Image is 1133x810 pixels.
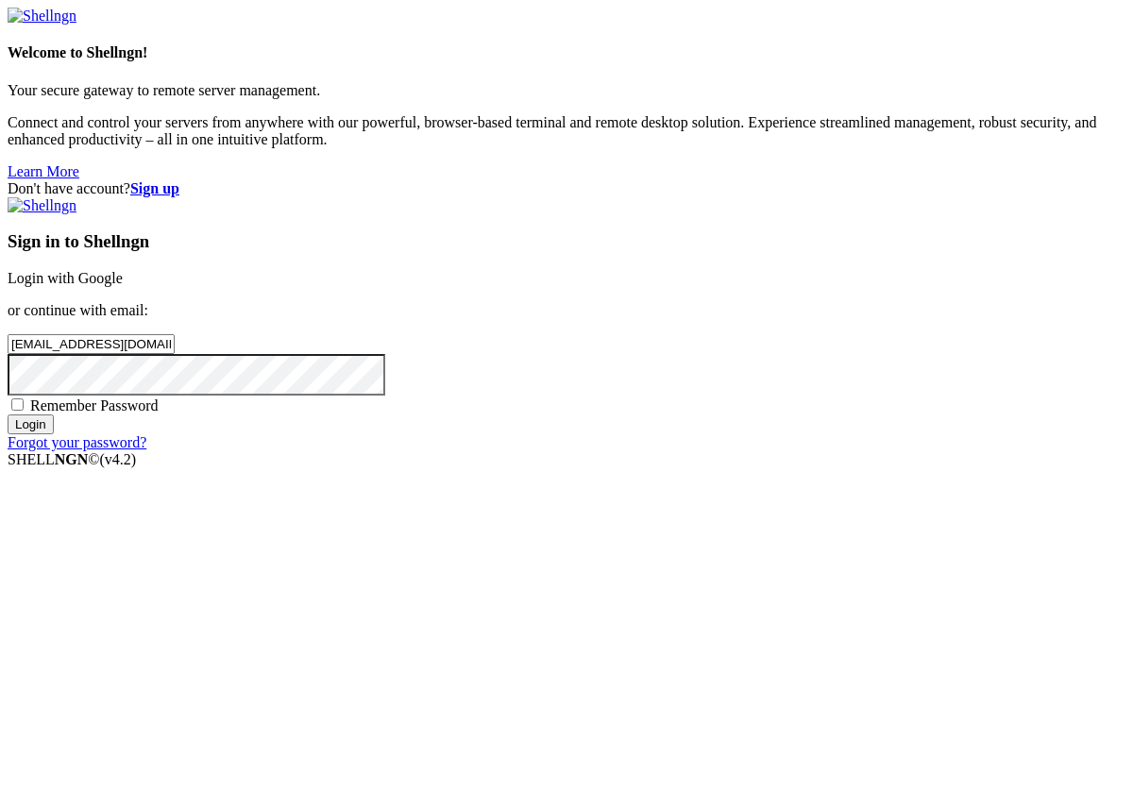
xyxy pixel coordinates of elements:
input: Login [8,414,54,434]
a: Learn More [8,163,79,179]
p: Connect and control your servers from anywhere with our powerful, browser-based terminal and remo... [8,114,1125,148]
img: Shellngn [8,197,76,214]
div: Don't have account? [8,180,1125,197]
input: Remember Password [11,398,24,411]
p: Your secure gateway to remote server management. [8,82,1125,99]
span: 4.2.0 [100,451,137,467]
a: Sign up [130,180,179,196]
h3: Sign in to Shellngn [8,231,1125,252]
input: Email address [8,334,175,354]
span: SHELL © [8,451,136,467]
b: NGN [55,451,89,467]
span: Remember Password [30,397,159,413]
a: Login with Google [8,270,123,286]
h4: Welcome to Shellngn! [8,44,1125,61]
a: Forgot your password? [8,434,146,450]
p: or continue with email: [8,302,1125,319]
img: Shellngn [8,8,76,25]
